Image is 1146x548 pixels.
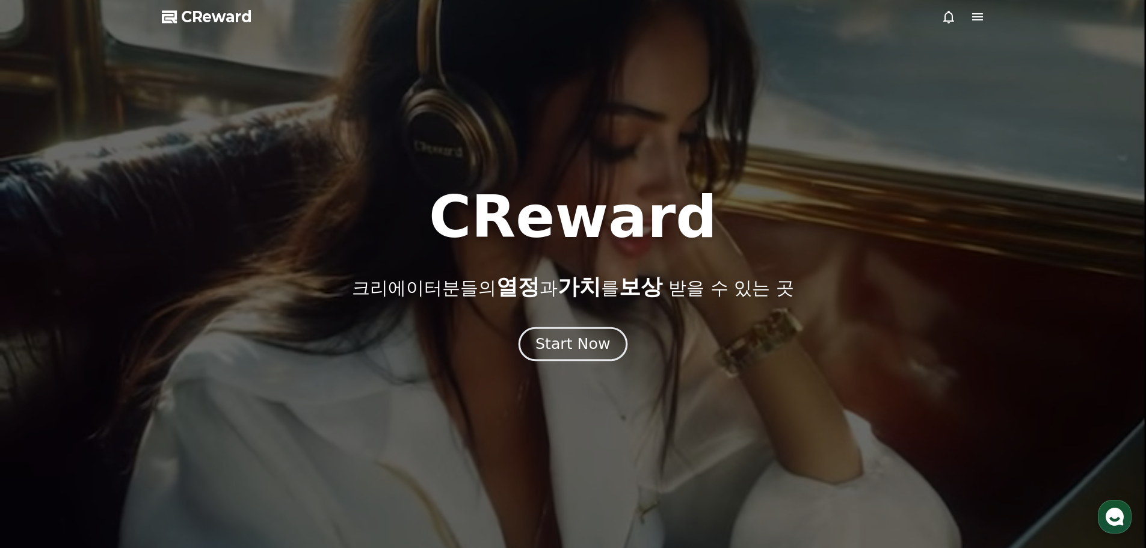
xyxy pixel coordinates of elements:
span: 가치 [558,274,601,299]
span: 설정 [186,399,200,409]
span: CReward [181,7,252,26]
a: CReward [162,7,252,26]
button: Start Now [519,327,627,361]
a: Start Now [521,340,625,351]
span: 보상 [619,274,662,299]
a: 홈 [4,381,79,411]
span: 홈 [38,399,45,409]
p: 크리에이터분들의 과 를 받을 수 있는 곳 [352,275,793,299]
span: 열정 [496,274,540,299]
span: 대화 [110,400,125,410]
a: 설정 [155,381,231,411]
h1: CReward [429,188,717,246]
a: 대화 [79,381,155,411]
div: Start Now [535,334,610,354]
